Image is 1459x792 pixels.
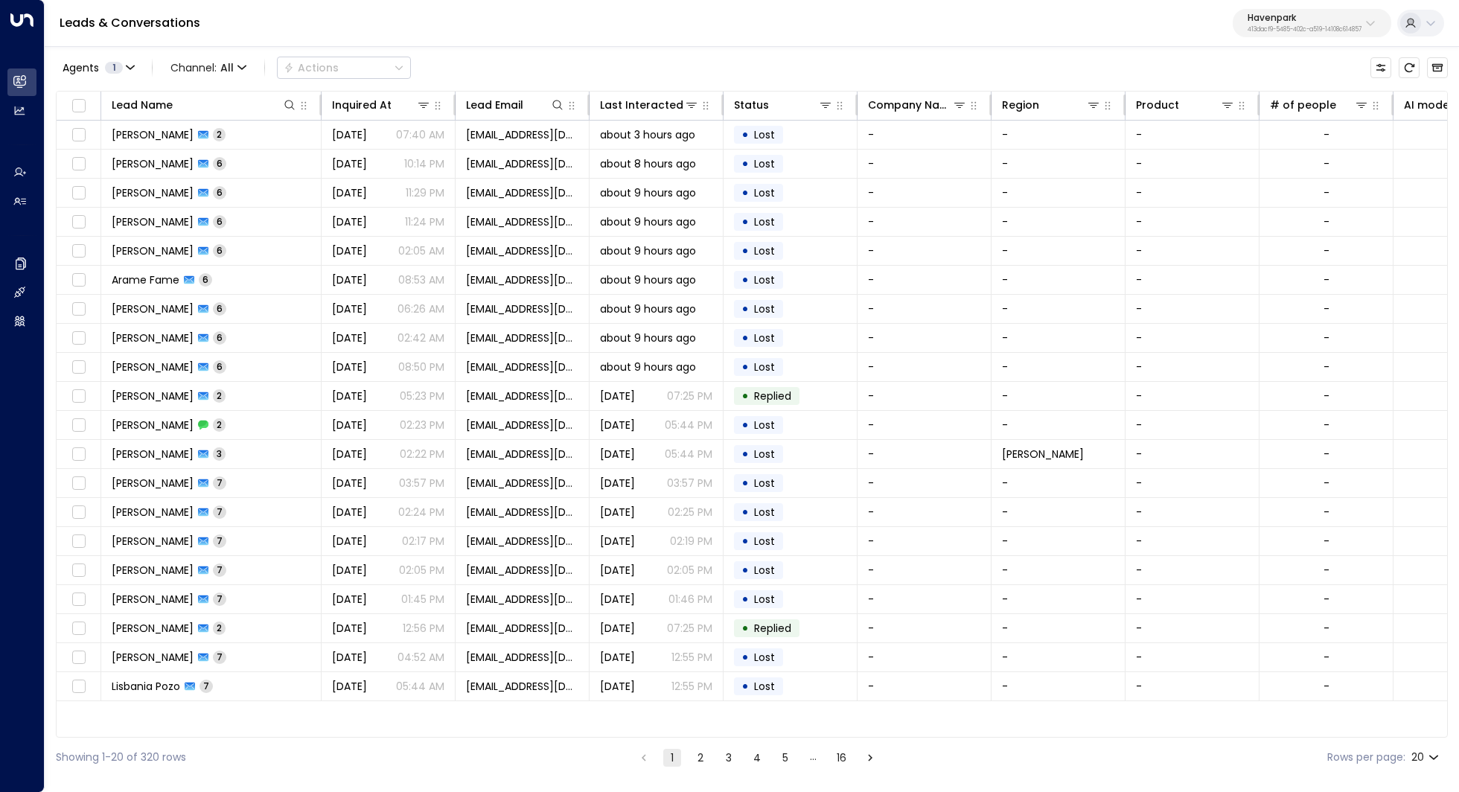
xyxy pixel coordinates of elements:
p: 02:25 PM [668,505,712,520]
div: # of people [1270,96,1369,114]
span: Toggle select row [69,561,88,580]
span: Lost [754,127,775,142]
div: - [1324,127,1329,142]
span: leejohnny396@gmail.com [466,360,578,374]
td: - [992,527,1126,555]
span: 6 [199,273,212,286]
span: 1 [105,62,123,74]
div: - [1324,621,1329,636]
td: - [992,295,1126,323]
div: • [741,470,749,496]
span: Lost [754,214,775,229]
td: - [1126,324,1260,352]
div: Product [1136,96,1235,114]
td: - [1126,469,1260,497]
td: - [1126,585,1260,613]
div: - [1324,418,1329,432]
span: 7 [213,476,226,489]
span: Jul 28, 2025 [332,214,367,229]
div: - [1324,389,1329,403]
td: - [992,556,1126,584]
div: 20 [1411,747,1442,768]
span: Toggle select row [69,387,88,406]
div: - [1324,505,1329,520]
p: 413dacf9-5485-402c-a519-14108c614857 [1248,27,1361,33]
td: - [1126,672,1260,700]
span: 6 [213,360,226,373]
span: Toggle select row [69,242,88,261]
span: Aug 16, 2025 [332,418,367,432]
span: Jul 28, 2025 [332,360,367,374]
td: - [1126,150,1260,178]
span: Toggle select row [69,590,88,609]
span: Lost [754,447,775,462]
button: Actions [277,57,411,79]
span: Jul 28, 2025 [332,476,367,491]
td: - [1126,295,1260,323]
div: Inquired At [332,96,392,114]
td: - [858,527,992,555]
td: - [858,382,992,410]
div: Status [734,96,833,114]
span: Lost [754,272,775,287]
span: about 9 hours ago [600,272,696,287]
span: Jul 28, 2025 [332,592,367,607]
div: Company Name [868,96,967,114]
span: tractortony0724@gmail.com [466,185,578,200]
span: brndycpp@gmail.com [466,156,578,171]
span: Lost [754,418,775,432]
p: 08:53 AM [398,272,444,287]
td: - [992,672,1126,700]
p: 10:14 PM [404,156,444,171]
span: Aug 18, 2025 [600,389,635,403]
td: - [1126,353,1260,381]
span: Aaron Rutherford [112,505,194,520]
div: • [741,296,749,322]
span: Lost [754,592,775,607]
span: coder1972@yahoo.com [466,621,578,636]
div: Inquired At [332,96,431,114]
div: • [741,267,749,293]
span: Jul 28, 2025 [332,534,367,549]
span: nikegirl26us@gmail.com [466,330,578,345]
p: 07:25 PM [667,621,712,636]
span: lauren.kreger08@gmail.com [466,418,578,432]
span: Toggle select row [69,300,88,319]
span: Yesterday [600,505,635,520]
p: 02:42 AM [398,330,444,345]
span: Jennifer Holloway [112,592,194,607]
div: - [1324,534,1329,549]
span: Jasmine Sharpe [112,534,194,549]
span: Romeo [1002,447,1084,462]
div: Region [1002,96,1101,114]
span: Yesterday [600,534,635,549]
span: Lost [754,330,775,345]
td: - [1126,237,1260,265]
td: - [1126,498,1260,526]
span: about 9 hours ago [600,243,696,258]
button: Go to page 5 [776,749,794,767]
span: jimbob3178@gmail.com [466,563,578,578]
span: Lost [754,301,775,316]
div: - [1324,360,1329,374]
button: Go to page 16 [833,749,851,767]
span: 6 [213,331,226,344]
td: - [992,469,1126,497]
div: • [741,528,749,554]
p: 03:57 PM [399,476,444,491]
span: about 9 hours ago [600,214,696,229]
span: Rena Christensen [112,214,194,229]
button: page 1 [663,749,681,767]
span: atruth85@yahoo.com [466,505,578,520]
span: about 9 hours ago [600,301,696,316]
span: Lost [754,534,775,549]
div: • [741,122,749,147]
span: Toggle select row [69,648,88,667]
div: - [1324,592,1329,607]
p: 08:50 PM [398,360,444,374]
div: • [741,441,749,467]
td: - [992,585,1126,613]
span: Yesterday [600,418,635,432]
span: Jul 28, 2025 [332,621,367,636]
div: • [741,354,749,380]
